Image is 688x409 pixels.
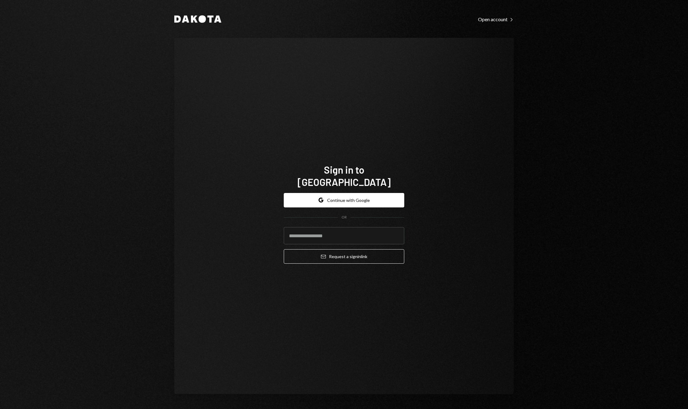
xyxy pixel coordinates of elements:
[284,163,404,188] h1: Sign in to [GEOGRAPHIC_DATA]
[478,16,514,22] a: Open account
[342,215,347,220] div: OR
[284,193,404,207] button: Continue with Google
[284,249,404,264] button: Request a signinlink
